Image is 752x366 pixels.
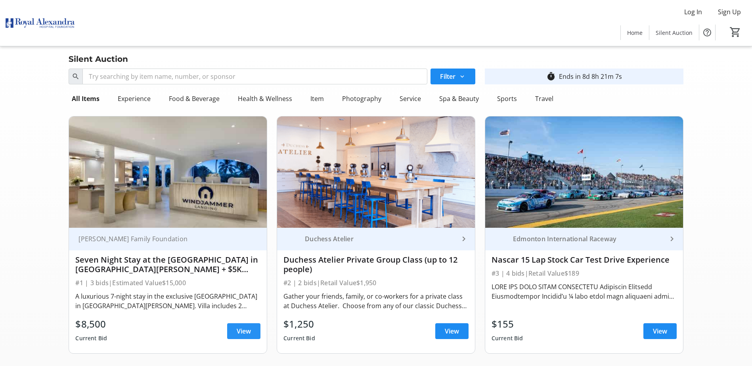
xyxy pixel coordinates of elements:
[653,326,667,336] span: View
[656,29,693,37] span: Silent Auction
[440,72,455,81] span: Filter
[283,255,469,274] div: Duchess Atelier Private Group Class (up to 12 people)
[283,277,469,288] div: #2 | 2 bids | Retail Value $1,950
[667,234,677,244] mat-icon: keyboard_arrow_right
[75,292,260,311] div: A luxurious 7-night stay in the exclusive [GEOGRAPHIC_DATA] in [GEOGRAPHIC_DATA][PERSON_NAME]. Vi...
[546,72,556,81] mat-icon: timer_outline
[396,91,424,107] div: Service
[621,25,649,40] a: Home
[166,91,223,107] div: Food & Beverage
[492,255,677,265] div: Nascar 15 Lap Stock Car Test Drive Experience
[283,292,469,311] div: Gather your friends, family, or co-workers for a private class at Duchess Atelier. Choose from an...
[277,116,475,228] img: Duchess Atelier Private Group Class (up to 12 people)
[64,53,133,65] div: Silent Auction
[559,72,622,81] div: Ends in 8d 8h 21m 7s
[492,317,523,331] div: $155
[5,3,75,43] img: Royal Alexandra Hospital Foundation's Logo
[431,69,475,84] button: Filter
[339,91,385,107] div: Photography
[235,91,295,107] div: Health & Wellness
[69,116,267,228] img: Seven Night Stay at the Windjammer Landing Resort in St. Lucia + $5K Travel Voucher
[115,91,154,107] div: Experience
[69,91,103,107] div: All Items
[718,7,741,17] span: Sign Up
[532,91,557,107] div: Travel
[75,255,260,274] div: Seven Night Stay at the [GEOGRAPHIC_DATA] in [GEOGRAPHIC_DATA][PERSON_NAME] + $5K Travel Voucher
[492,268,677,279] div: #3 | 4 bids | Retail Value $189
[237,326,251,336] span: View
[627,29,643,37] span: Home
[699,25,715,40] button: Help
[459,234,469,244] mat-icon: keyboard_arrow_right
[75,317,107,331] div: $8,500
[485,116,683,228] img: Nascar 15 Lap Stock Car Test Drive Experience
[283,317,315,331] div: $1,250
[283,331,315,345] div: Current Bid
[510,235,667,243] div: Edmonton International Raceway
[435,323,469,339] a: View
[485,228,683,250] a: Edmonton International RacewayEdmonton International Raceway
[494,91,520,107] div: Sports
[307,91,327,107] div: Item
[277,228,475,250] a: Duchess AtelierDuchess Atelier
[492,230,510,248] img: Edmonton International Raceway
[712,6,747,18] button: Sign Up
[75,277,260,288] div: #1 | 3 bids | Estimated Value $15,000
[649,25,699,40] a: Silent Auction
[75,235,251,243] div: [PERSON_NAME] Family Foundation
[75,331,107,345] div: Current Bid
[445,326,459,336] span: View
[643,323,677,339] a: View
[227,323,260,339] a: View
[728,25,742,39] button: Cart
[678,6,708,18] button: Log In
[82,69,427,84] input: Try searching by item name, number, or sponsor
[436,91,482,107] div: Spa & Beauty
[302,235,459,243] div: Duchess Atelier
[492,331,523,345] div: Current Bid
[283,230,302,248] img: Duchess Atelier
[684,7,702,17] span: Log In
[492,282,677,301] div: LORE IPS DOLO SITAM CONSECTETU Adipiscin Elitsedd Eiusmodtempor Incidid’u ¼ labo etdol magn aliqu...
